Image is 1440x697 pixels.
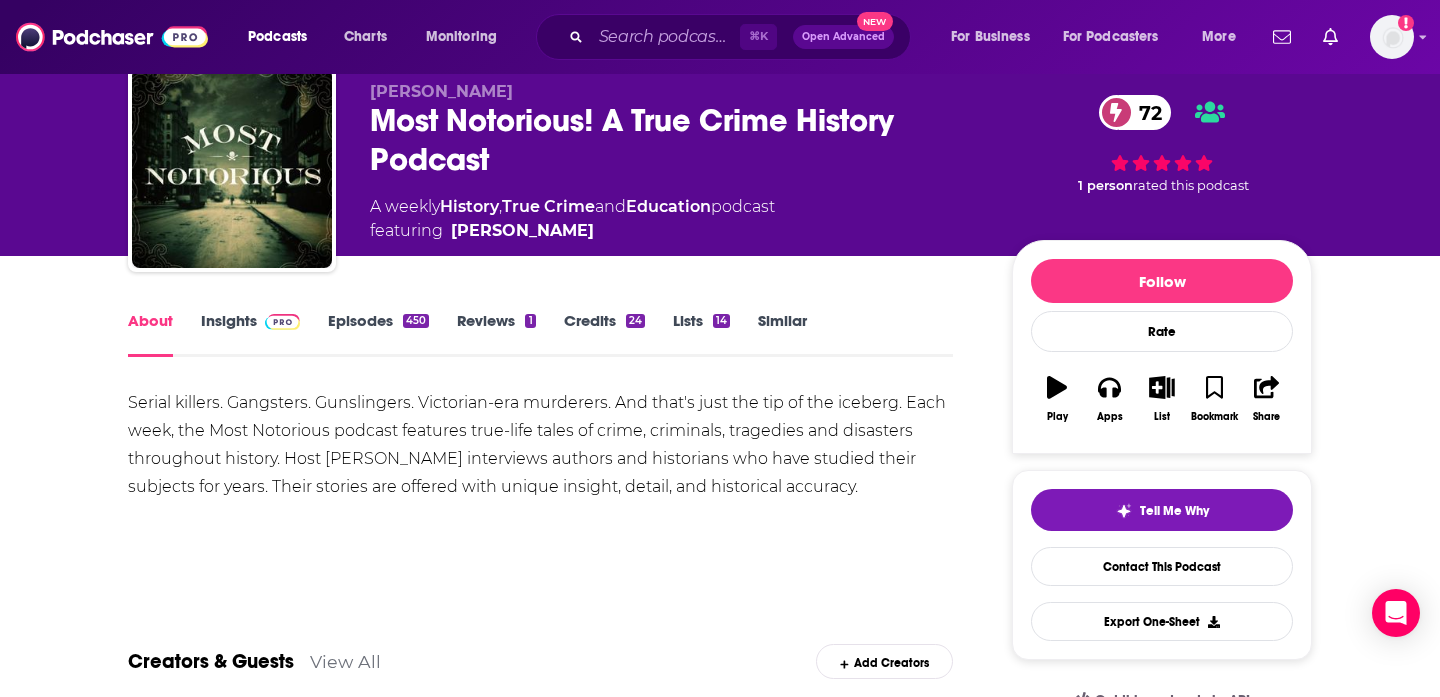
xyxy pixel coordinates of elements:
button: Bookmark [1188,363,1240,435]
div: Apps [1097,411,1123,423]
span: ⌘ K [740,24,777,50]
button: Share [1241,363,1293,435]
div: List [1154,411,1170,423]
span: rated this podcast [1133,178,1249,193]
a: About [128,311,173,357]
a: Charts [331,21,399,53]
div: 14 [713,314,730,328]
button: Export One-Sheet [1031,602,1293,641]
div: Add Creators [816,644,953,679]
a: Education [626,197,711,216]
button: open menu [1050,21,1188,53]
a: View All [310,651,381,672]
span: Podcasts [248,23,307,51]
span: For Business [951,23,1030,51]
span: Tell Me Why [1140,503,1209,519]
button: open menu [412,21,523,53]
input: Search podcasts, credits, & more... [591,21,740,53]
a: Reviews1 [457,311,535,357]
span: For Podcasters [1063,23,1159,51]
button: Play [1031,363,1083,435]
button: open menu [937,21,1055,53]
div: Open Intercom Messenger [1372,589,1420,637]
div: 1 [525,314,535,328]
span: [PERSON_NAME] [370,82,513,101]
a: Episodes450 [328,311,429,357]
button: Apps [1083,363,1135,435]
a: Erik Rivenes [451,219,594,243]
div: Search podcasts, credits, & more... [555,14,930,60]
span: New [857,12,893,31]
span: and [595,197,626,216]
a: Lists14 [673,311,730,357]
a: Contact This Podcast [1031,547,1293,586]
img: Podchaser Pro [265,314,300,330]
div: Play [1047,411,1068,423]
span: 1 person [1078,178,1133,193]
div: Bookmark [1191,411,1238,423]
img: Most Notorious! A True Crime History Podcast [132,68,332,268]
span: featuring [370,219,775,243]
button: tell me why sparkleTell Me Why [1031,489,1293,531]
img: tell me why sparkle [1116,503,1132,519]
div: 450 [403,314,429,328]
div: A weekly podcast [370,195,775,243]
div: Rate [1031,311,1293,352]
button: List [1136,363,1188,435]
span: Logged in as anyalola [1370,15,1414,59]
button: open menu [234,21,333,53]
span: More [1202,23,1236,51]
div: 72 1 personrated this podcast [1012,82,1312,207]
a: True Crime [502,197,595,216]
span: Open Advanced [802,32,885,42]
span: , [499,197,502,216]
div: Serial killers. Gangsters. Gunslingers. Victorian-era murderers. And that's just the tip of the i... [128,389,953,501]
a: Show notifications dropdown [1265,20,1299,54]
a: InsightsPodchaser Pro [201,311,300,357]
span: 72 [1119,95,1172,130]
span: Monitoring [426,23,497,51]
a: Creators & Guests [128,649,294,674]
div: 24 [626,314,645,328]
a: Show notifications dropdown [1315,20,1346,54]
a: Credits24 [564,311,645,357]
img: User Profile [1370,15,1414,59]
a: 72 [1099,95,1172,130]
a: Similar [758,311,807,357]
button: Follow [1031,259,1293,303]
img: Podchaser - Follow, Share and Rate Podcasts [16,18,208,56]
button: Show profile menu [1370,15,1414,59]
button: Open AdvancedNew [793,25,894,49]
svg: Add a profile image [1398,15,1414,31]
div: Share [1253,411,1280,423]
a: History [440,197,499,216]
span: Charts [344,23,387,51]
button: open menu [1188,21,1261,53]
